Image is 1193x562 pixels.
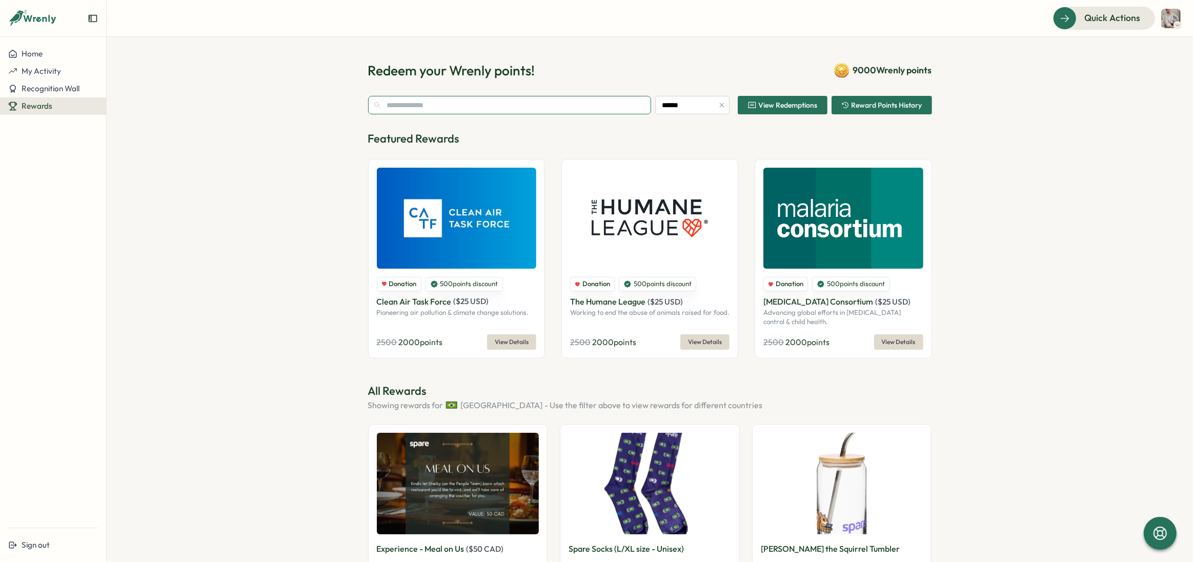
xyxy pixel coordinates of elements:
[377,543,464,555] p: Experience - Meal on Us
[688,335,722,349] span: View Details
[377,168,536,269] img: Clean Air Task Force
[368,399,443,412] span: Showing rewards for
[454,296,489,306] span: ( $ 25 USD )
[377,295,452,308] p: Clean Air Task Force
[22,84,79,93] span: Recognition Wall
[761,433,923,535] img: Sammy the Squirrel Tumbler
[487,334,536,350] button: View Details
[22,540,50,550] span: Sign out
[399,337,443,347] span: 2000 points
[570,308,730,317] p: Working to end the abuse of animals raised for food.
[882,335,916,349] span: View Details
[874,334,923,350] button: View Details
[832,96,932,114] button: Reward Points History
[592,337,636,347] span: 2000 points
[389,279,417,289] span: Donation
[377,308,536,317] p: Pioneering air pollution & climate change solutions.
[570,295,645,308] p: The Humane League
[467,544,504,554] span: ( $ 50 CAD )
[1084,11,1140,25] span: Quick Actions
[22,49,43,58] span: Home
[446,399,458,411] img: Brazil
[812,277,889,291] div: 500 points discount
[368,62,535,79] h1: Redeem your Wrenly points!
[368,383,932,399] p: All Rewards
[22,101,52,111] span: Rewards
[22,66,61,76] span: My Activity
[763,337,784,347] span: 2500
[570,168,730,269] img: The Humane League
[426,277,503,291] div: 500 points discount
[763,168,923,269] img: Malaria Consortium
[377,433,539,535] img: Experience - Meal on Us
[461,399,543,412] span: [GEOGRAPHIC_DATA]
[680,334,730,350] button: View Details
[759,102,818,109] span: View Redemptions
[763,295,873,308] p: [MEDICAL_DATA] Consortium
[495,335,529,349] span: View Details
[852,102,922,109] span: Reward Points History
[619,277,696,291] div: 500 points discount
[776,279,803,289] span: Donation
[738,96,827,114] button: View Redemptions
[875,297,911,307] span: ( $ 25 USD )
[545,399,763,412] span: - Use the filter above to view rewards for different countries
[1161,9,1181,28] img: Felipe Ohlweiler
[763,308,923,326] p: Advancing global efforts in [MEDICAL_DATA] control & child health.
[569,543,684,555] p: Spare Socks (L/XL size - Unisex)
[88,13,98,24] button: Expand sidebar
[377,337,397,347] span: 2500
[853,64,932,77] span: 9000 Wrenly points
[582,279,610,289] span: Donation
[368,131,932,147] p: Featured Rewards
[1053,7,1155,29] button: Quick Actions
[761,543,900,555] p: [PERSON_NAME] the Squirrel Tumbler
[569,433,731,535] img: Spare Socks (L/XL size - Unisex)
[785,337,830,347] span: 2000 points
[570,337,591,347] span: 2500
[648,297,683,307] span: ( $ 25 USD )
